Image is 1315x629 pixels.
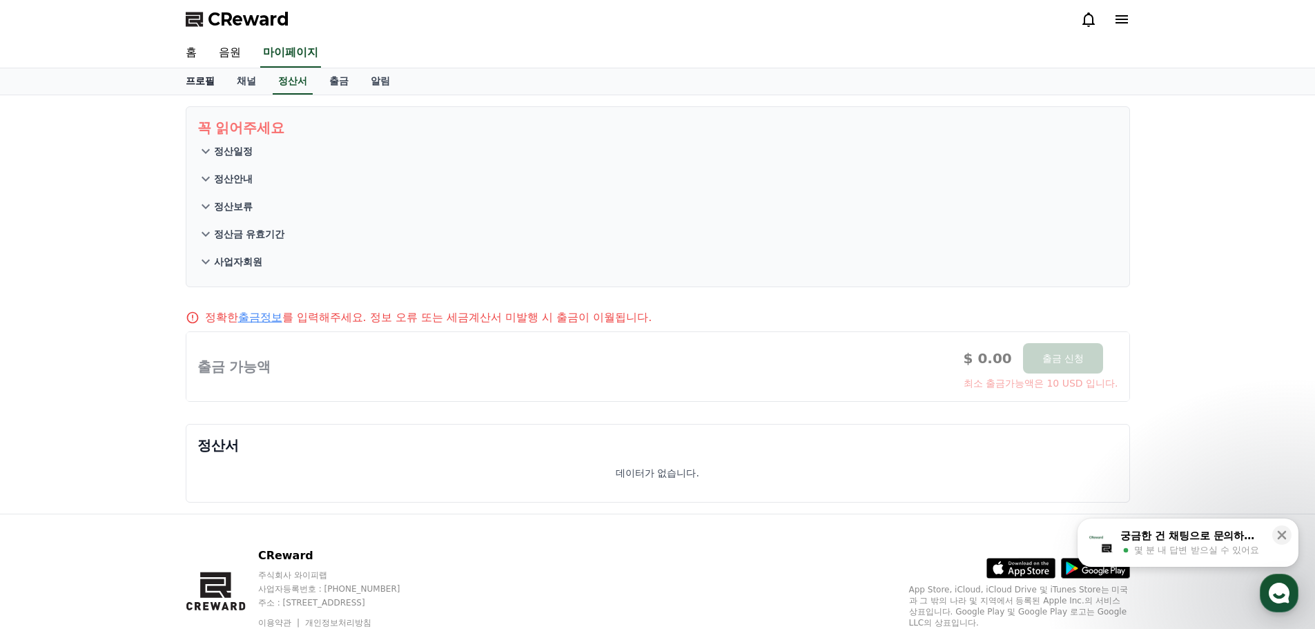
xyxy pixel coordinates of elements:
span: 대화 [126,459,143,470]
p: 주소 : [STREET_ADDRESS] [258,597,427,608]
p: 정산안내 [214,172,253,186]
a: 채널 [226,68,267,95]
p: 사업자등록번호 : [PHONE_NUMBER] [258,583,427,594]
p: 정산보류 [214,200,253,213]
p: 주식회사 와이피랩 [258,570,427,581]
p: 정확한 를 입력해주세요. 정보 오류 또는 세금계산서 미발행 시 출금이 이월됩니다. [205,309,652,326]
button: 정산일정 [197,137,1118,165]
a: 출금 [318,68,360,95]
a: 설정 [178,438,265,472]
p: 정산서 [197,436,1118,455]
a: 정산서 [273,68,313,95]
a: 개인정보처리방침 [305,618,371,628]
button: 정산안내 [197,165,1118,193]
p: 꼭 읽어주세요 [197,118,1118,137]
a: 출금정보 [238,311,282,324]
span: CReward [208,8,289,30]
span: 홈 [43,458,52,470]
a: 홈 [4,438,91,472]
a: 마이페이지 [260,39,321,68]
a: 알림 [360,68,401,95]
p: App Store, iCloud, iCloud Drive 및 iTunes Store는 미국과 그 밖의 나라 및 지역에서 등록된 Apple Inc.의 서비스 상표입니다. Goo... [909,584,1130,628]
button: 정산보류 [197,193,1118,220]
a: 홈 [175,39,208,68]
a: 이용약관 [258,618,302,628]
p: CReward [258,548,427,564]
a: 대화 [91,438,178,472]
a: 프로필 [175,68,226,95]
button: 정산금 유효기간 [197,220,1118,248]
p: 정산금 유효기간 [214,227,285,241]
a: 음원 [208,39,252,68]
p: 데이터가 없습니다. [616,466,699,480]
span: 설정 [213,458,230,470]
p: 사업자회원 [214,255,262,269]
a: CReward [186,8,289,30]
p: 정산일정 [214,144,253,158]
button: 사업자회원 [197,248,1118,275]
